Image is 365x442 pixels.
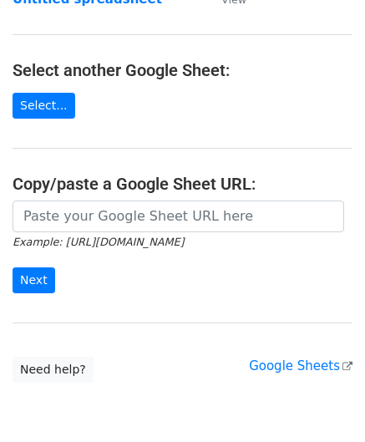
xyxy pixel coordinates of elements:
input: Paste your Google Sheet URL here [13,201,344,232]
small: Example: [URL][DOMAIN_NAME] [13,236,184,248]
a: Select... [13,93,75,119]
iframe: Chat Widget [281,362,365,442]
a: Need help? [13,357,94,383]
h4: Copy/paste a Google Sheet URL: [13,174,352,194]
h4: Select another Google Sheet: [13,60,352,80]
a: Google Sheets [249,358,352,373]
input: Next [13,267,55,293]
